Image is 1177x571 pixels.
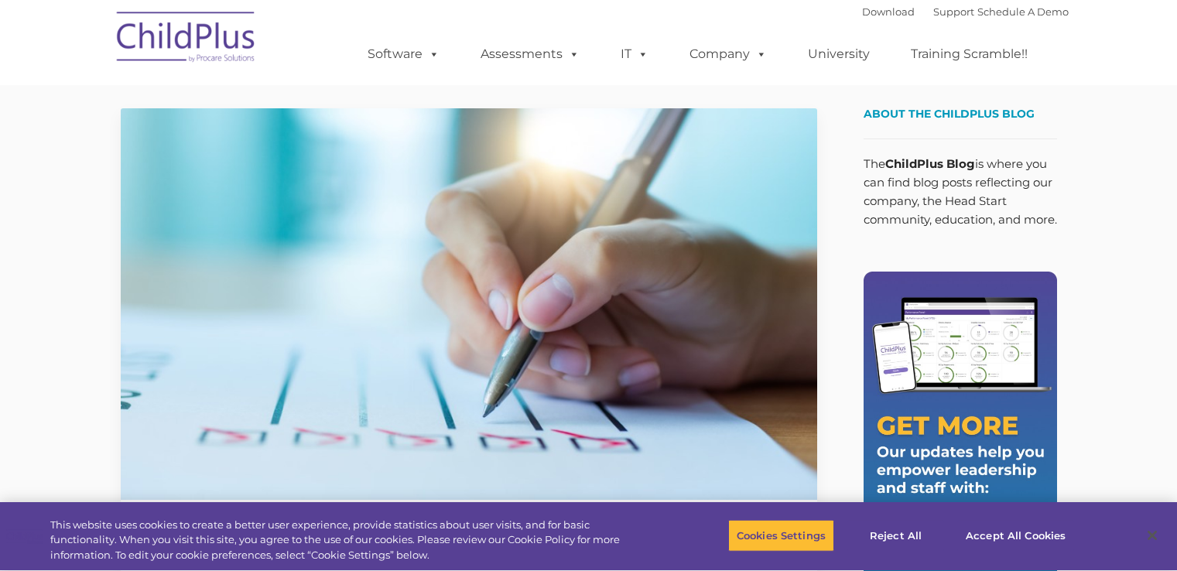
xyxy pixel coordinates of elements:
[957,519,1074,552] button: Accept All Cookies
[885,156,975,171] strong: ChildPlus Blog
[864,155,1057,229] p: The is where you can find blog posts reflecting our company, the Head Start community, education,...
[792,39,885,70] a: University
[864,107,1035,121] span: About the ChildPlus Blog
[862,5,915,18] a: Download
[109,1,264,78] img: ChildPlus by Procare Solutions
[895,39,1043,70] a: Training Scramble!!
[1135,518,1169,552] button: Close
[465,39,595,70] a: Assessments
[121,108,817,500] img: Efficiency Boost: ChildPlus Online's Enhanced Family Pre-Application Process - Streamlining Appli...
[605,39,664,70] a: IT
[728,519,834,552] button: Cookies Settings
[674,39,782,70] a: Company
[352,39,455,70] a: Software
[977,5,1069,18] a: Schedule A Demo
[862,5,1069,18] font: |
[50,518,648,563] div: This website uses cookies to create a better user experience, provide statistics about user visit...
[847,519,944,552] button: Reject All
[933,5,974,18] a: Support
